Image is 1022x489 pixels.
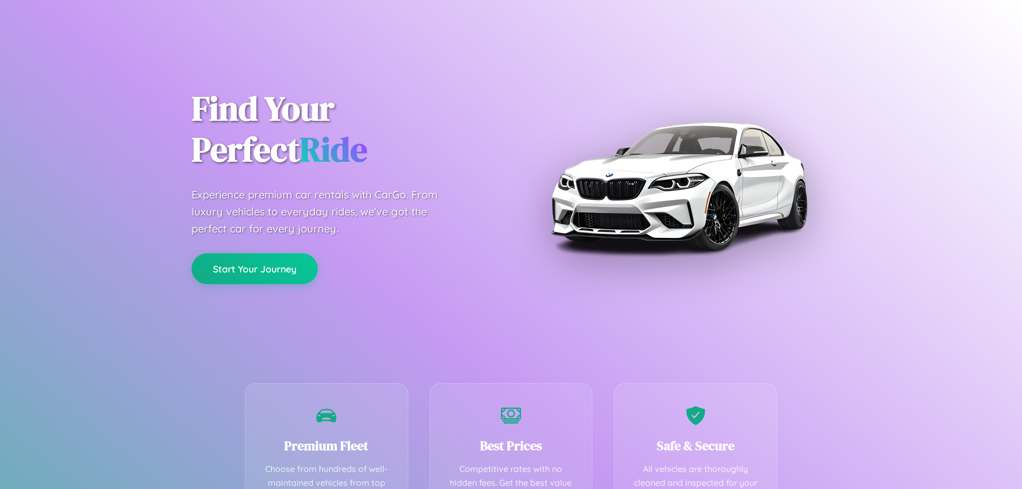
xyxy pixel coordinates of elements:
[630,437,761,454] h3: Safe & Secure
[300,126,367,172] span: Ride
[446,437,576,454] h3: Best Prices
[192,88,495,170] h1: Find Your Perfect
[192,186,458,237] p: Experience premium car rentals with CarGo. From luxury vehicles to everyday rides, we've got the ...
[192,253,318,284] button: Start Your Journey
[261,437,392,454] h3: Premium Fleet
[546,53,812,319] img: Premium BMW car rental vehicle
